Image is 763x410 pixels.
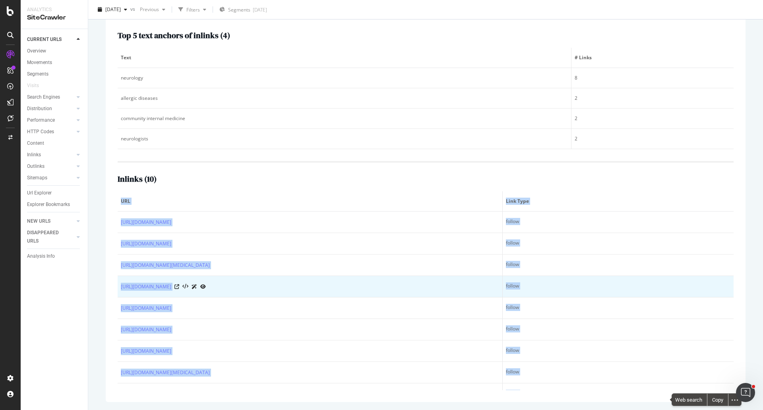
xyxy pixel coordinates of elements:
iframe: Intercom live chat [736,383,755,402]
div: Outlinks [27,162,45,171]
a: Visits [27,82,47,90]
a: [URL][DOMAIN_NAME] [121,390,171,398]
a: DISAPPEARED URLS [27,229,74,245]
td: follow [503,276,734,297]
td: follow [503,319,734,340]
div: Analytics [27,6,81,13]
div: Segments [27,70,48,78]
a: URL Inspection [200,282,206,291]
div: Inlinks [27,151,41,159]
button: Previous [137,3,168,16]
div: Search Engines [27,93,60,101]
a: HTTP Codes [27,128,74,136]
a: Segments [27,70,82,78]
td: follow [503,233,734,255]
div: [DATE] [253,6,267,13]
div: Performance [27,116,55,124]
td: follow [503,297,734,319]
span: Web search [672,394,707,406]
a: Distribution [27,105,74,113]
div: Content [27,139,44,148]
a: [URL][DOMAIN_NAME] [121,218,171,226]
a: CURRENT URLS [27,35,74,44]
span: Previous [137,6,159,13]
a: Url Explorer [27,189,82,197]
h2: Top 5 text anchors of inlinks ( 4 ) [118,31,230,40]
span: Segments [228,6,250,13]
a: AI Url Details [192,282,197,291]
a: Visit Online Page [174,284,179,289]
span: vs [130,5,137,12]
div: Sitemaps [27,174,47,182]
a: [URL][DOMAIN_NAME] [121,283,171,291]
div: Overview [27,47,46,55]
span: 2025 Oct. 1st [105,6,121,13]
div: community internal medicine [121,115,568,122]
button: Segments[DATE] [216,3,270,16]
div: NEW URLS [27,217,50,225]
td: follow [503,362,734,383]
a: Sitemaps [27,174,74,182]
a: [URL][DOMAIN_NAME][MEDICAL_DATA] [121,369,210,377]
a: [URL][DOMAIN_NAME][MEDICAL_DATA] [121,261,210,269]
div: Visits [27,82,39,90]
span: # Links [575,54,728,61]
a: [URL][DOMAIN_NAME] [121,326,171,334]
span: URL [121,198,497,205]
a: [URL][DOMAIN_NAME] [121,347,171,355]
div: Copy [707,394,728,406]
td: follow [503,212,734,233]
div: Analysis Info [27,252,55,260]
div: 8 [575,74,730,82]
div: SiteCrawler [27,13,81,22]
button: View HTML Source [182,284,188,290]
div: Filters [186,6,200,13]
div: 2 [575,95,730,102]
div: 2 [575,135,730,142]
td: follow [503,340,734,362]
div: Distribution [27,105,52,113]
button: [DATE] [95,3,130,16]
span: Link Type [506,198,728,205]
div: HTTP Codes [27,128,54,136]
a: Analysis Info [27,252,82,260]
a: NEW URLS [27,217,74,225]
a: Outlinks [27,162,74,171]
div: 2 [575,115,730,122]
h2: Inlinks ( 10 ) [118,175,157,183]
a: Movements [27,58,82,67]
a: Performance [27,116,74,124]
span: Text [121,54,566,61]
a: Content [27,139,82,148]
div: Url Explorer [27,189,52,197]
a: Inlinks [27,151,74,159]
td: follow [503,383,734,405]
div: Movements [27,58,52,67]
a: [URL][DOMAIN_NAME] [121,240,171,248]
div: allergic diseases [121,95,568,102]
td: follow [503,255,734,276]
a: Search Engines [27,93,74,101]
div: CURRENT URLS [27,35,62,44]
button: Filters [175,3,209,16]
a: Overview [27,47,82,55]
a: Explorer Bookmarks [27,200,82,209]
div: neurologists [121,135,568,142]
a: [URL][DOMAIN_NAME] [121,304,171,312]
div: Explorer Bookmarks [27,200,70,209]
div: neurology [121,74,568,82]
div: DISAPPEARED URLS [27,229,67,245]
